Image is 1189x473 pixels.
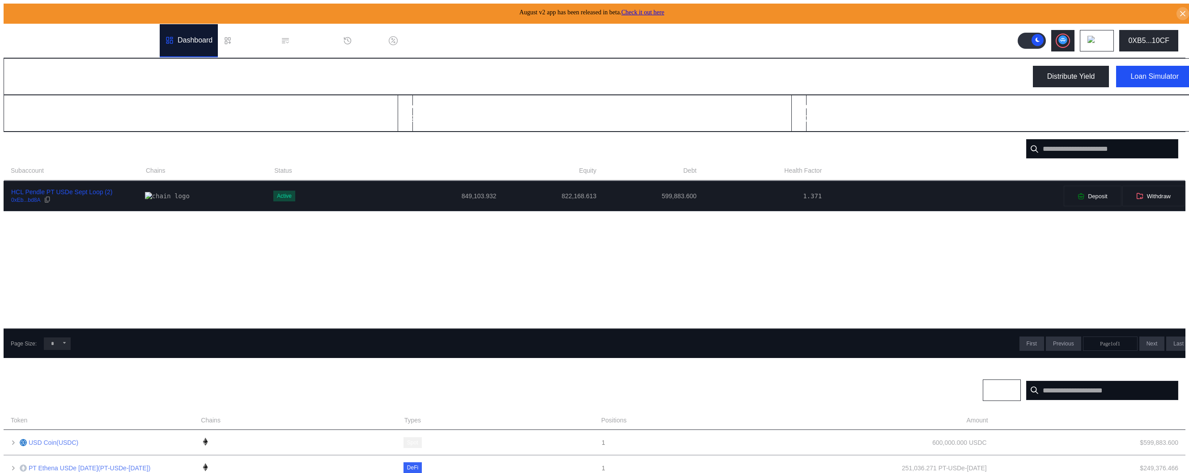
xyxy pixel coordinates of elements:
span: Types [404,416,421,425]
div: Loan Book [236,37,270,45]
span: Chains [201,416,221,425]
span: Page 1 of 1 [1100,341,1120,347]
span: Token [11,416,27,425]
h2: Total Equity [799,102,839,111]
button: chain logo [1080,30,1114,51]
span: Chains [146,166,166,175]
div: $ 599,883.600 [1140,439,1178,447]
button: First [1019,337,1044,351]
button: Distribute Yield [1033,66,1109,87]
div: Permissions [293,37,332,45]
div: Page Size: [11,341,37,347]
div: 0XB5...10CF [1128,37,1169,45]
img: chain logo [145,192,190,200]
div: USD [862,113,881,124]
div: 849,103.932 [11,113,70,124]
span: August v2 app has been released in beta. [519,9,664,16]
button: 0XB5...10CF [1119,30,1178,51]
span: Amount [966,416,988,425]
a: Discount Factors [383,24,460,57]
span: Positions [601,416,627,425]
span: Previous [1053,341,1074,347]
button: Previous [1046,337,1081,351]
span: Chain [990,387,1004,393]
div: 1 [602,439,788,447]
h2: Total Balance [11,102,57,111]
a: Dashboard [160,24,218,57]
div: 600,000.000 USDC [932,439,986,447]
div: Spot [407,439,418,446]
div: Dashboard [178,36,212,44]
span: Status [274,166,292,175]
div: USD [74,113,93,124]
div: History [356,37,378,45]
td: 599,883.600 [597,181,697,211]
div: 599,883.600 [405,113,464,124]
span: Last [1173,341,1184,347]
div: Subaccounts [11,144,63,154]
a: History [338,24,383,57]
div: DeFi [407,464,418,471]
div: Active [277,193,292,199]
div: $ 249,376.466 [1140,464,1178,472]
span: USD Value [1148,416,1178,425]
img: chain logo [201,438,209,446]
span: Account Balance [450,166,497,175]
button: Withdraw [1122,185,1185,207]
div: 0xEb...bd8A [11,197,40,203]
div: 251,036.271 PT-USDe-[DATE] [902,464,987,472]
button: Deposit [1063,185,1121,207]
img: chain logo [1087,36,1097,46]
img: empty-token.png [20,464,27,472]
a: Loan Book [218,24,276,57]
div: 822,168.613 [799,113,858,124]
span: Withdraw [1147,193,1171,200]
div: My Dashboard [11,68,93,85]
span: Subaccount [11,166,44,175]
div: HCL Pendle PT USDe Sept Loop (2) [11,188,112,196]
span: Debt [683,166,696,175]
h2: Total Debt [405,102,440,111]
span: First [1027,341,1037,347]
a: Permissions [276,24,338,57]
button: Chain [983,379,1021,401]
div: Positions [11,385,47,396]
td: 822,168.613 [497,181,597,211]
span: Equity [579,166,596,175]
td: 1.371 [697,181,822,211]
img: usdc.png [20,439,27,446]
td: 849,103.932 [345,181,497,211]
a: PT Ethena USDe [DATE](PT-USDe-[DATE]) [29,464,150,472]
button: Next [1139,337,1165,351]
div: USD [468,113,487,124]
div: Distribute Yield [1047,72,1095,81]
span: Deposit [1088,193,1107,200]
img: chain logo [201,463,209,471]
a: Check it out here [621,9,664,16]
span: Next [1147,341,1158,347]
a: USD Coin(USDC) [29,439,78,447]
span: Health Factor [784,166,822,175]
div: Discount Factors [401,37,455,45]
div: Loan Simulator [1130,72,1179,81]
div: 1 [602,464,788,472]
